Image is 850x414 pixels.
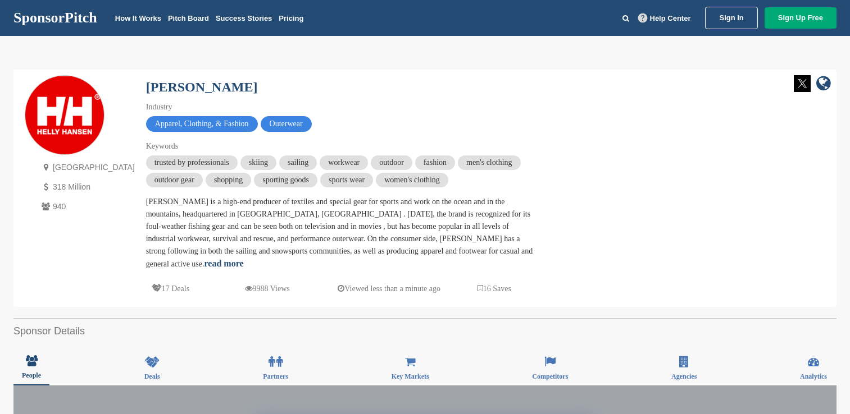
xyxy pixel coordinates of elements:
[146,116,258,132] span: Apparel, Clothing, & Fashion
[146,173,203,187] span: outdoor gear
[765,7,837,29] a: Sign Up Free
[216,14,272,22] a: Success Stories
[206,173,251,187] span: shopping
[146,196,539,270] div: [PERSON_NAME] is a high-end producer of textiles and special gear for sports and work on the ocea...
[261,116,312,132] span: Outerwear
[320,173,373,187] span: sports wear
[115,14,161,22] a: How It Works
[146,80,258,94] a: [PERSON_NAME]
[392,373,429,380] span: Key Markets
[376,173,448,187] span: women's clothing
[13,324,837,339] h2: Sponsor Details
[794,75,811,92] img: Twitter white
[13,11,97,25] a: SponsorPitch
[146,101,539,113] div: Industry
[338,282,440,296] p: Viewed less than a minute ago
[25,76,104,155] img: Sponsorpitch & Helly Hansen
[371,155,412,170] span: outdoor
[204,259,244,268] a: read more
[636,12,693,25] a: Help Center
[816,75,831,94] a: company link
[478,282,511,296] p: 16 Saves
[22,372,41,379] span: People
[144,373,160,380] span: Deals
[245,282,290,296] p: 9988 Views
[39,200,135,214] p: 940
[532,373,568,380] span: Competitors
[320,155,368,170] span: workwear
[279,14,303,22] a: Pricing
[39,180,135,194] p: 318 Million
[146,155,238,170] span: trusted by professionals
[800,373,827,380] span: Analytics
[415,155,455,170] span: fashion
[152,282,189,296] p: 17 Deals
[39,160,135,174] p: [GEOGRAPHIC_DATA]
[671,373,697,380] span: Agencies
[279,155,317,170] span: sailing
[705,7,757,29] a: Sign In
[240,155,276,170] span: skiing
[168,14,209,22] a: Pitch Board
[263,373,288,380] span: Partners
[458,155,520,170] span: men's clothing
[254,173,317,187] span: sporting goods
[146,140,539,153] div: Keywords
